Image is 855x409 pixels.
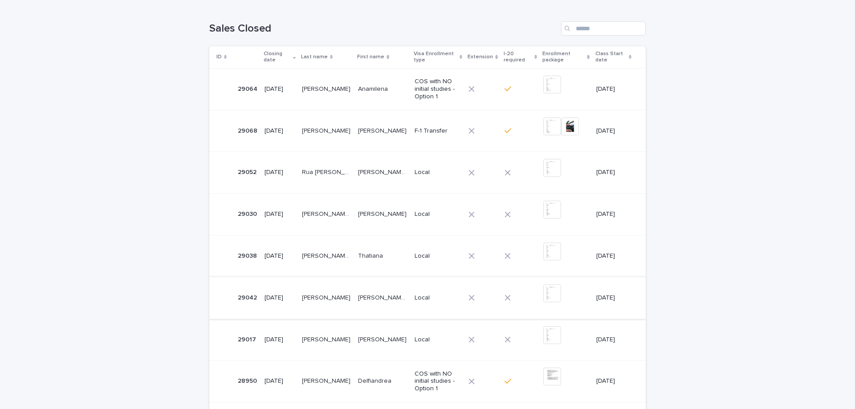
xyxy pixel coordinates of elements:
[209,277,646,319] tr: 2904229042 [DATE][PERSON_NAME][PERSON_NAME] [PERSON_NAME] [PERSON_NAME][PERSON_NAME] [PERSON_NAME...
[561,21,646,36] input: Search
[302,251,353,260] p: [PERSON_NAME] [PERSON_NAME]
[415,127,462,135] p: F-1 Transfer
[209,68,646,110] tr: 2906429064 [DATE][PERSON_NAME][PERSON_NAME] AnamilenaAnamilena COS with NO initial studies - Opti...
[596,336,631,344] p: [DATE]
[302,84,352,93] p: [PERSON_NAME]
[415,252,462,260] p: Local
[238,292,259,302] p: 29042
[358,251,385,260] p: Thatiana
[596,85,631,93] p: [DATE]
[238,84,259,93] p: 29064
[415,211,462,218] p: Local
[415,78,462,100] p: COS with NO initial studies - Option 1
[542,49,585,65] p: Enrollment package
[358,209,408,218] p: [PERSON_NAME]
[596,252,631,260] p: [DATE]
[302,376,352,385] p: Barberena somoza
[265,294,295,302] p: [DATE]
[209,22,558,35] h1: Sales Closed
[209,235,646,277] tr: 2903829038 [DATE][PERSON_NAME] [PERSON_NAME][PERSON_NAME] [PERSON_NAME] ThatianaThatiana Local[DATE]
[302,209,353,218] p: [PERSON_NAME] [PERSON_NAME]
[504,49,532,65] p: I-20 required
[596,127,631,135] p: [DATE]
[302,167,353,176] p: Rua [PERSON_NAME]
[357,52,384,62] p: First name
[265,127,295,135] p: [DATE]
[468,52,493,62] p: Extension
[238,167,258,176] p: 29052
[302,334,352,344] p: [PERSON_NAME]
[596,377,631,385] p: [DATE]
[209,110,646,152] tr: 2906829068 [DATE][PERSON_NAME][PERSON_NAME] [PERSON_NAME][PERSON_NAME] F-1 Transfer[DATE]
[358,334,408,344] p: [PERSON_NAME]
[238,334,258,344] p: 29017
[595,49,627,65] p: Class Start date
[209,152,646,194] tr: 2905229052 [DATE]Rua [PERSON_NAME]Rua [PERSON_NAME] [PERSON_NAME] [PERSON_NAME][PERSON_NAME] [PER...
[265,252,295,260] p: [DATE]
[265,169,295,176] p: [DATE]
[358,84,390,93] p: Anamilena
[358,376,393,385] p: Delfiandrea
[596,294,631,302] p: [DATE]
[209,194,646,235] tr: 2903029030 [DATE][PERSON_NAME] [PERSON_NAME][PERSON_NAME] [PERSON_NAME] [PERSON_NAME][PERSON_NAME...
[209,319,646,360] tr: 2901729017 [DATE][PERSON_NAME][PERSON_NAME] [PERSON_NAME][PERSON_NAME] Local[DATE]
[302,126,352,135] p: [PERSON_NAME]
[415,336,462,344] p: Local
[265,85,295,93] p: [DATE]
[302,292,352,302] p: [PERSON_NAME]
[265,211,295,218] p: [DATE]
[414,49,457,65] p: Visa Enrollment type
[238,376,259,385] p: 28950
[301,52,328,62] p: Last name
[358,126,408,135] p: Hector Osvaldo
[358,167,409,176] p: [PERSON_NAME] [PERSON_NAME]
[596,211,631,218] p: [DATE]
[238,126,259,135] p: 29068
[209,360,646,402] tr: 2895028950 [DATE][PERSON_NAME][PERSON_NAME] DelfiandreaDelfiandrea COS with NO initial studies - ...
[415,294,462,302] p: Local
[238,251,259,260] p: 29038
[358,292,409,302] p: [PERSON_NAME] [PERSON_NAME]
[596,169,631,176] p: [DATE]
[265,377,295,385] p: [DATE]
[264,49,291,65] p: Closing date
[415,169,462,176] p: Local
[415,370,462,393] p: COS with NO initial studies - Option 1
[238,209,259,218] p: 29030
[265,336,295,344] p: [DATE]
[216,52,222,62] p: ID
